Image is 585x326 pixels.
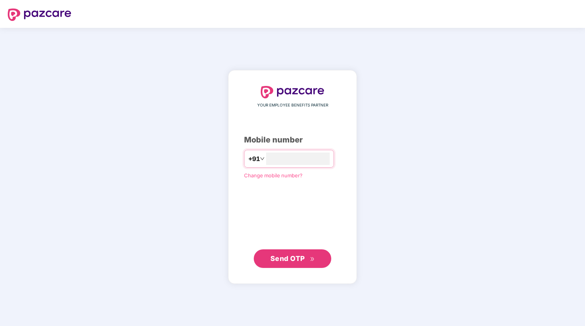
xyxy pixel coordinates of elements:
[261,86,324,98] img: logo
[244,134,341,146] div: Mobile number
[270,254,305,263] span: Send OTP
[8,9,71,21] img: logo
[310,257,315,262] span: double-right
[257,102,328,108] span: YOUR EMPLOYEE BENEFITS PARTNER
[244,172,303,178] a: Change mobile number?
[248,154,260,164] span: +91
[254,249,331,268] button: Send OTPdouble-right
[260,156,265,161] span: down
